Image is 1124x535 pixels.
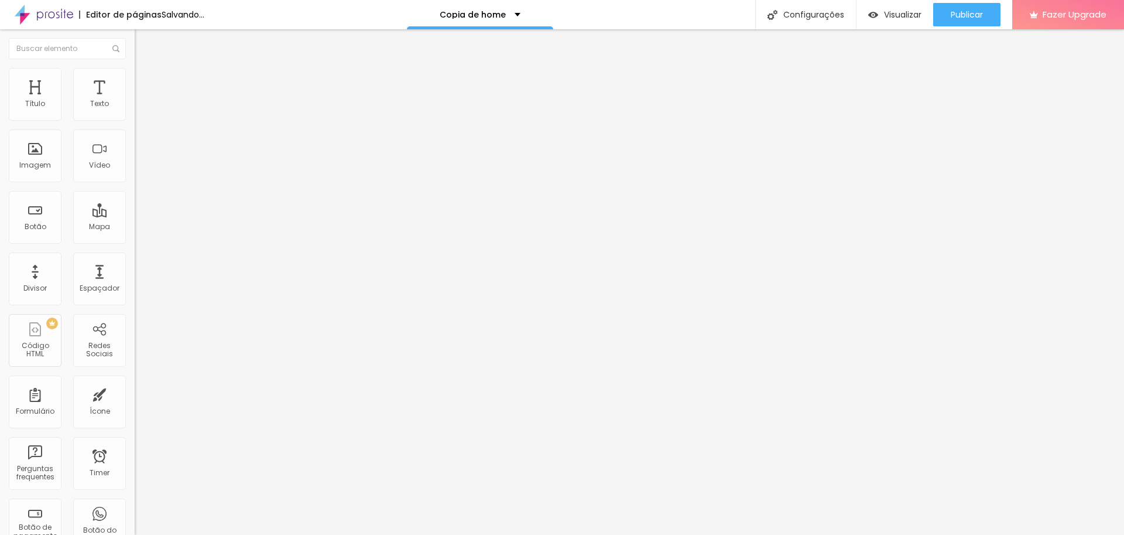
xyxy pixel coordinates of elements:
[25,223,46,231] div: Botão
[90,469,109,477] div: Timer
[12,465,58,482] div: Perguntas frequentes
[933,3,1000,26] button: Publicar
[856,3,933,26] button: Visualizar
[162,11,204,19] div: Salvando...
[112,45,119,52] img: Icone
[19,161,51,169] div: Imagem
[951,10,983,19] span: Publicar
[9,38,126,59] input: Buscar elemento
[90,100,109,108] div: Texto
[868,10,878,20] img: view-1.svg
[89,161,110,169] div: Vídeo
[76,342,122,359] div: Redes Sociais
[440,11,506,19] p: Copia de home
[80,284,119,292] div: Espaçador
[12,342,58,359] div: Código HTML
[90,407,110,415] div: Ícone
[1043,9,1106,19] span: Fazer Upgrade
[884,10,921,19] span: Visualizar
[767,10,777,20] img: Icone
[16,407,54,415] div: Formulário
[23,284,47,292] div: Divisor
[89,223,110,231] div: Mapa
[79,11,162,19] div: Editor de páginas
[25,100,45,108] div: Título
